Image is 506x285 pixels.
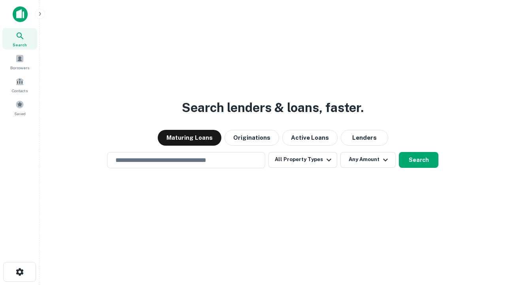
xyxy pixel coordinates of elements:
[10,65,29,71] span: Borrowers
[2,51,37,72] a: Borrowers
[13,6,28,22] img: capitalize-icon.png
[14,110,26,117] span: Saved
[340,152,396,168] button: Any Amount
[13,42,27,48] span: Search
[225,130,279,146] button: Originations
[399,152,438,168] button: Search
[268,152,337,168] button: All Property Types
[282,130,338,146] button: Active Loans
[2,28,37,49] a: Search
[2,74,37,95] a: Contacts
[158,130,221,146] button: Maturing Loans
[341,130,388,146] button: Lenders
[182,98,364,117] h3: Search lenders & loans, faster.
[2,97,37,118] a: Saved
[12,87,28,94] span: Contacts
[466,222,506,260] iframe: Chat Widget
